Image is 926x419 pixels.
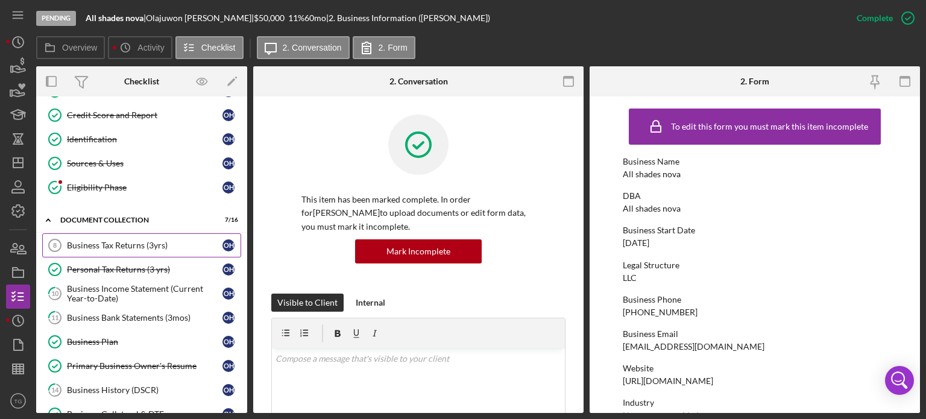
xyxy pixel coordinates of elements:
div: Primary Business Owner's Resume [67,361,222,371]
div: O H [222,239,235,251]
div: Pending [36,11,76,26]
a: Business PlanOH [42,330,241,354]
label: Checklist [201,43,236,52]
a: Credit Score and ReportOH [42,103,241,127]
a: Primary Business Owner's ResumeOH [42,354,241,378]
tspan: 8 [53,242,57,249]
a: IdentificationOH [42,127,241,151]
div: Business History (DSCR) [67,385,222,395]
b: All shades nova [86,13,143,23]
button: Activity [108,36,172,59]
div: O H [222,312,235,324]
button: Overview [36,36,105,59]
div: Business Collateral & DTE [67,409,222,419]
label: 2. Form [379,43,408,52]
div: O H [222,360,235,372]
a: Personal Tax Returns (3 yrs)OH [42,257,241,282]
button: Visible to Client [271,294,344,312]
div: Legal Structure [623,260,887,270]
div: 7 / 16 [216,216,238,224]
div: Olajuwon [PERSON_NAME] | [146,13,254,23]
button: 2. Conversation [257,36,350,59]
div: To edit this form you must mark this item incomplete [671,122,868,131]
div: Mark Incomplete [386,239,450,263]
label: 2. Conversation [283,43,342,52]
a: Eligibility PhaseOH [42,175,241,200]
div: Visible to Client [277,294,338,312]
div: Business Bank Statements (3mos) [67,313,222,323]
div: [EMAIL_ADDRESS][DOMAIN_NAME] [623,342,764,351]
a: Sources & UsesOH [42,151,241,175]
button: Internal [350,294,391,312]
button: Checklist [175,36,244,59]
div: O H [222,288,235,300]
div: | [86,13,146,23]
div: Sources & Uses [67,159,222,168]
p: This item has been marked complete. In order for [PERSON_NAME] to upload documents or edit form d... [301,193,535,233]
div: Credit Score and Report [67,110,222,120]
div: Business Name [623,157,887,166]
div: All shades nova [623,169,681,179]
div: [PHONE_NUMBER] [623,307,698,317]
label: Activity [137,43,164,52]
div: Checklist [124,77,159,86]
button: Complete [845,6,920,30]
div: [URL][DOMAIN_NAME] [623,376,713,386]
div: 60 mo [304,13,326,23]
div: Complete [857,6,893,30]
div: O H [222,384,235,396]
div: O H [222,133,235,145]
div: 2. Conversation [389,77,448,86]
div: 2. Form [740,77,769,86]
div: LLC [623,273,637,283]
a: 10Business Income Statement (Current Year-to-Date)OH [42,282,241,306]
div: O H [222,336,235,348]
a: 14Business History (DSCR)OH [42,378,241,402]
div: Business Income Statement (Current Year-to-Date) [67,284,222,303]
div: O H [222,109,235,121]
div: Website [623,364,887,373]
div: | 2. Business Information ([PERSON_NAME]) [326,13,490,23]
text: TG [14,398,22,405]
button: TG [6,389,30,413]
div: Document Collection [60,216,208,224]
div: O H [222,263,235,276]
tspan: 11 [51,313,58,321]
div: Business Tax Returns (3yrs) [67,241,222,250]
div: Business Email [623,329,887,339]
div: Business Plan [67,337,222,347]
div: Business Start Date [623,225,887,235]
button: 2. Form [353,36,415,59]
div: Personal Tax Returns (3 yrs) [67,265,222,274]
div: Open Intercom Messenger [885,366,914,395]
span: $50,000 [254,13,285,23]
div: O H [222,157,235,169]
div: O H [222,181,235,194]
div: Industry [623,398,887,408]
tspan: 10 [51,289,59,297]
div: Internal [356,294,385,312]
div: Identification [67,134,222,144]
a: 8Business Tax Returns (3yrs)OH [42,233,241,257]
div: DBA [623,191,887,201]
div: 11 % [288,13,304,23]
button: Mark Incomplete [355,239,482,263]
div: Eligibility Phase [67,183,222,192]
a: 11Business Bank Statements (3mos)OH [42,306,241,330]
tspan: 14 [51,386,59,394]
div: Business Phone [623,295,887,304]
label: Overview [62,43,97,52]
div: [DATE] [623,238,649,248]
div: All shades nova [623,204,681,213]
